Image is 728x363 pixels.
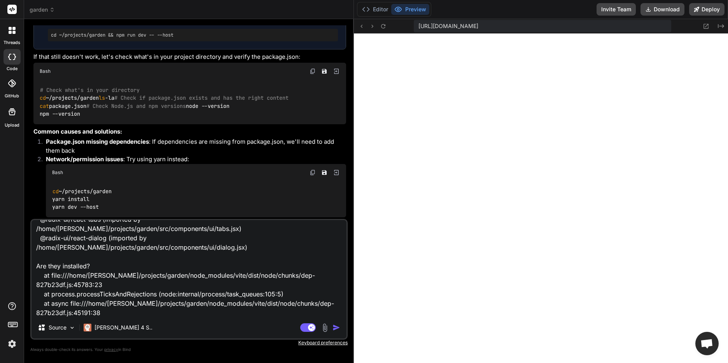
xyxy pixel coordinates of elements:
[30,6,55,14] span: garden
[46,155,123,163] strong: Network/permission issues
[640,3,684,16] button: Download
[40,102,49,109] span: cat
[33,128,122,135] strong: Common causes and solutions:
[7,65,17,72] label: code
[5,337,19,351] img: settings
[94,324,152,331] p: [PERSON_NAME] 4 S..
[40,86,289,118] code: ~/projects/garden -la package.json node --version npm --version
[689,3,724,16] button: Deploy
[52,169,63,176] span: Bash
[391,4,429,15] button: Preview
[3,39,20,46] label: threads
[332,324,340,331] img: icon
[310,169,316,176] img: copy
[333,68,340,75] img: Open in Browser
[359,4,391,15] button: Editor
[30,346,348,353] p: Always double-check its answers. Your in Bind
[84,324,91,331] img: Claude 4 Sonnet
[114,95,289,102] span: # Check if package.json exists and has the right content
[5,93,19,99] label: GitHub
[40,68,51,74] span: Bash
[354,33,728,363] iframe: Preview
[46,137,346,155] p: : If dependencies are missing from package.json, we'll need to add them back
[49,324,66,331] p: Source
[69,324,75,331] img: Pick Models
[40,95,46,102] span: cd
[695,332,719,355] a: Open chat
[310,68,316,74] img: copy
[51,32,335,38] pre: cd ~/projects/garden && npm run dev -- --host
[40,86,140,93] span: # Check what's in your directory
[52,187,112,211] code: ~/projects/garden yarn install yarn dev --host
[5,122,19,129] label: Upload
[30,340,348,346] p: Keyboard preferences
[31,220,346,317] textarea: VITE v4.5.14 ready in 403 ms ➜ Local: [URL] ➜ Network: [URL][TECHNICAL_ID] ➜ press h to show help...
[46,155,346,164] p: : Try using yarn instead:
[46,138,149,145] strong: Package.json missing dependencies
[46,217,346,226] p: : Make sure you're using Node 16+
[597,3,636,16] button: Invite Team
[320,323,329,332] img: attachment
[104,347,118,352] span: privacy
[46,218,122,225] strong: Node version compatibility
[99,95,105,102] span: ls
[319,167,330,178] button: Save file
[33,53,346,62] p: If that still doesn't work, let's check what's in your project directory and verify the package.j...
[418,22,478,30] span: [URL][DOMAIN_NAME]
[86,102,186,109] span: # Check Node.js and npm versions
[52,188,59,195] span: cd
[333,169,340,176] img: Open in Browser
[319,66,330,77] button: Save file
